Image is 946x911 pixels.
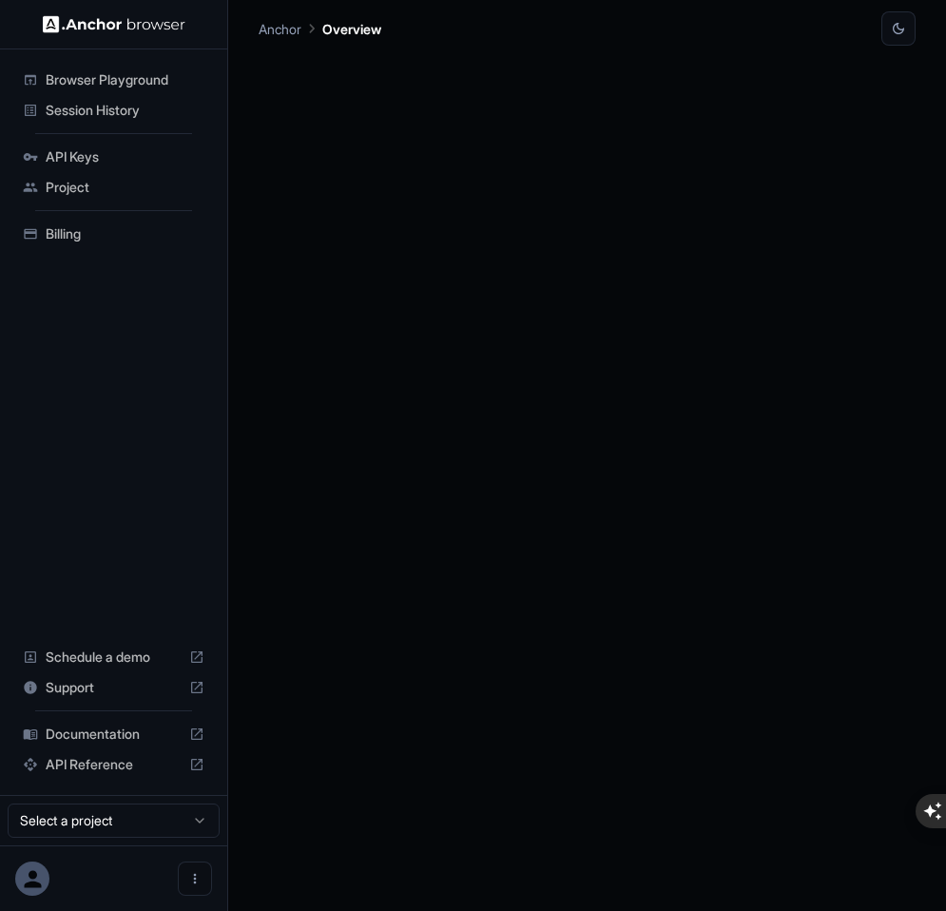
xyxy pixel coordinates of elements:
[46,70,204,89] span: Browser Playground
[259,19,301,39] p: Anchor
[15,672,212,703] div: Support
[178,862,212,896] button: Open menu
[43,15,185,33] img: Anchor Logo
[15,142,212,172] div: API Keys
[15,719,212,749] div: Documentation
[46,648,182,667] span: Schedule a demo
[15,749,212,780] div: API Reference
[46,178,204,197] span: Project
[46,101,204,120] span: Session History
[46,755,182,774] span: API Reference
[46,678,182,697] span: Support
[15,65,212,95] div: Browser Playground
[46,224,204,243] span: Billing
[15,642,212,672] div: Schedule a demo
[322,19,381,39] p: Overview
[46,725,182,744] span: Documentation
[15,219,212,249] div: Billing
[15,95,212,126] div: Session History
[46,147,204,166] span: API Keys
[15,172,212,203] div: Project
[259,18,381,39] nav: breadcrumb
